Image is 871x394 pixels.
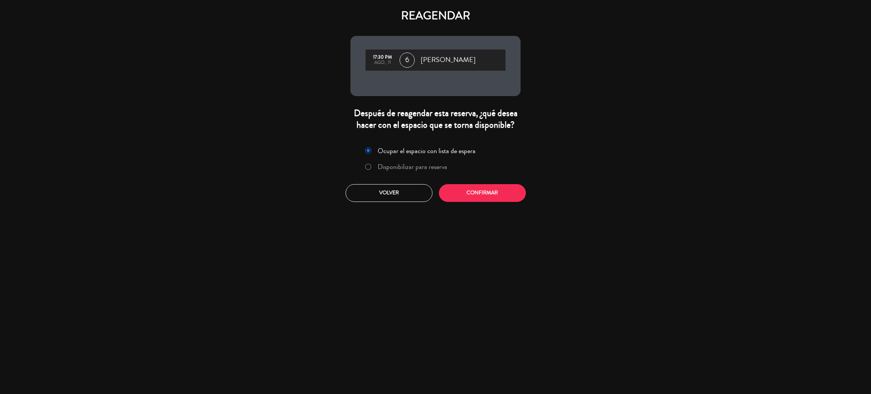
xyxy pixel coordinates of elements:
button: Confirmar [439,184,526,202]
span: 6 [400,53,415,68]
h4: REAGENDAR [350,9,521,23]
div: Después de reagendar esta reserva, ¿qué desea hacer con el espacio que se torna disponible? [350,107,521,131]
div: 17:30 PM [369,55,396,60]
div: ago., 11 [369,60,396,65]
label: Ocupar el espacio con lista de espera [378,147,476,154]
button: Volver [346,184,432,202]
label: Disponibilizar para reserva [378,163,447,170]
span: [PERSON_NAME] [421,54,476,66]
